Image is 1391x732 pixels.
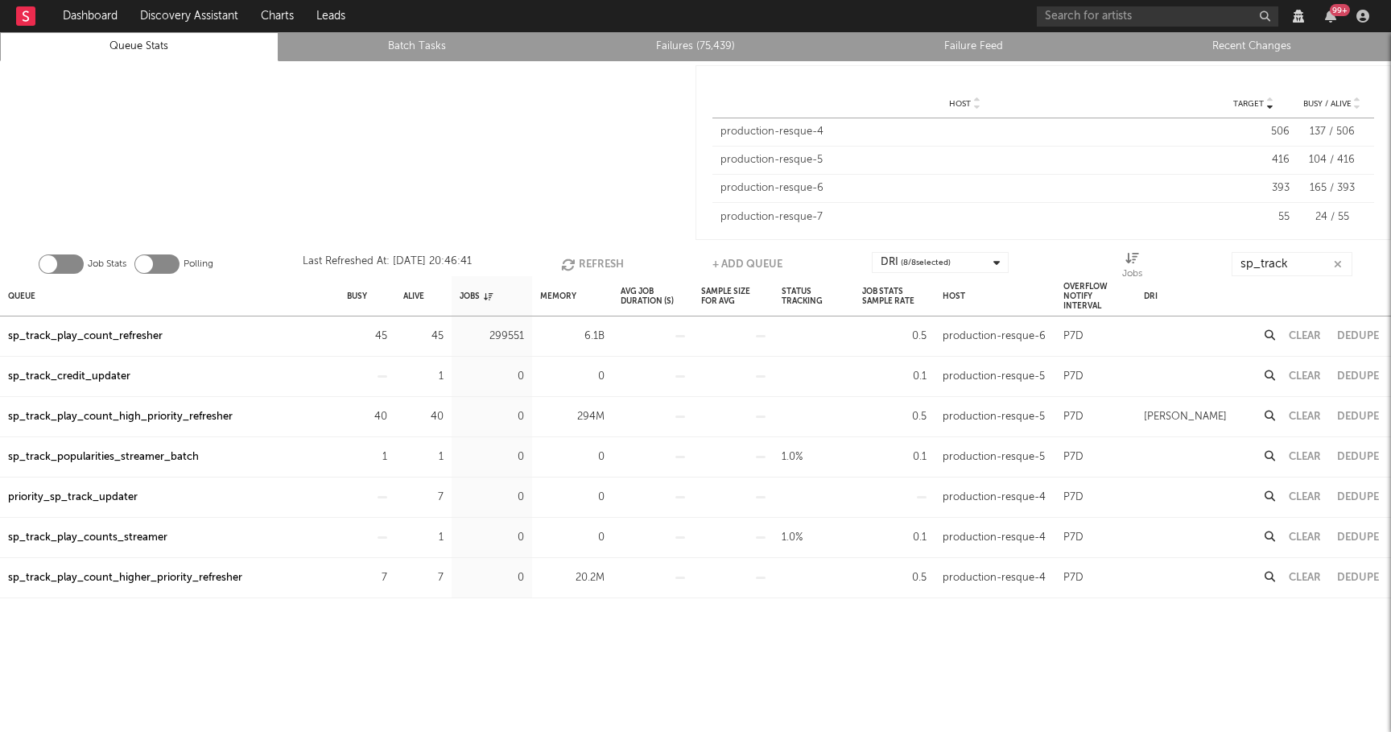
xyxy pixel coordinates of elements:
button: Clear [1289,573,1321,583]
div: production-resque-4 [943,528,1046,548]
button: Dedupe [1337,573,1379,583]
a: priority_sp_track_updater [8,488,138,507]
div: production-resque-6 [720,180,1209,196]
button: Clear [1289,371,1321,382]
div: P7D [1063,367,1083,387]
button: Dedupe [1337,452,1379,462]
label: Job Stats [88,254,126,274]
a: sp_track_credit_updater [8,367,130,387]
div: 1 [347,448,387,467]
div: production-resque-4 [943,488,1046,507]
div: 506 [1217,124,1290,140]
div: 294M [540,407,605,427]
div: production-resque-5 [720,152,1209,168]
div: P7D [1063,327,1083,346]
div: Jobs [1122,264,1142,283]
div: 0 [540,448,605,467]
button: Dedupe [1337,331,1379,341]
div: 0 [460,488,524,507]
button: Dedupe [1337,492,1379,502]
div: 40 [403,407,444,427]
a: sp_track_play_count_high_priority_refresher [8,407,233,427]
span: Host [949,99,971,109]
div: sp_track_play_count_refresher [8,327,163,346]
div: 0.5 [862,407,927,427]
div: 165 / 393 [1298,180,1366,196]
div: Sample Size For Avg [701,279,766,313]
button: Clear [1289,492,1321,502]
div: P7D [1063,407,1083,427]
div: 0 [460,407,524,427]
div: production-resque-5 [943,448,1045,467]
a: Failures (75,439) [565,37,826,56]
div: production-resque-4 [720,124,1209,140]
div: Memory [540,279,576,313]
div: P7D [1063,448,1083,467]
div: 0.1 [862,448,927,467]
div: P7D [1063,528,1083,548]
div: 0 [540,488,605,507]
div: 55 [1217,209,1290,225]
div: 0 [460,367,524,387]
div: production-resque-5 [943,407,1045,427]
div: 0 [540,367,605,387]
div: 0 [460,569,524,588]
div: 0 [460,448,524,467]
a: sp_track_popularities_streamer_batch [8,448,199,467]
div: 45 [403,327,444,346]
div: P7D [1063,488,1083,507]
a: sp_track_play_count_higher_priority_refresher [8,569,242,588]
div: production-resque-4 [943,569,1046,588]
a: Batch Tasks [287,37,548,56]
div: 45 [347,327,387,346]
div: 104 / 416 [1298,152,1366,168]
div: 1 [403,528,444,548]
div: 99 + [1330,4,1350,16]
a: sp_track_play_counts_streamer [8,528,167,548]
label: Polling [184,254,213,274]
div: 7 [347,569,387,588]
div: 1 [403,367,444,387]
button: Clear [1289,411,1321,422]
span: Target [1233,99,1264,109]
span: Busy / Alive [1303,99,1352,109]
div: 7 [403,488,444,507]
div: production-resque-7 [720,209,1209,225]
div: 40 [347,407,387,427]
div: 1.0% [782,448,803,467]
div: 24 / 55 [1298,209,1366,225]
div: 7 [403,569,444,588]
div: Alive [403,279,424,313]
div: 299551 [460,327,524,346]
div: DRI [881,253,951,272]
div: 6.1B [540,327,605,346]
a: Queue Stats [9,37,270,56]
button: Dedupe [1337,371,1379,382]
button: + Add Queue [712,252,782,276]
button: 99+ [1325,10,1336,23]
div: 0.5 [862,327,927,346]
input: Search... [1232,252,1352,276]
div: DRI [1144,279,1158,313]
button: Dedupe [1337,411,1379,422]
div: Overflow Notify Interval [1063,279,1128,313]
div: Jobs [460,279,493,313]
div: Avg Job Duration (s) [621,279,685,313]
div: Last Refreshed At: [DATE] 20:46:41 [303,252,472,276]
input: Search for artists [1037,6,1278,27]
button: Clear [1289,331,1321,341]
button: Refresh [561,252,624,276]
div: Host [943,279,965,313]
div: Status Tracking [782,279,846,313]
button: Clear [1289,532,1321,543]
div: 0 [460,528,524,548]
span: ( 8 / 8 selected) [901,253,951,272]
div: P7D [1063,569,1083,588]
div: 0.5 [862,569,927,588]
div: Job Stats Sample Rate [862,279,927,313]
